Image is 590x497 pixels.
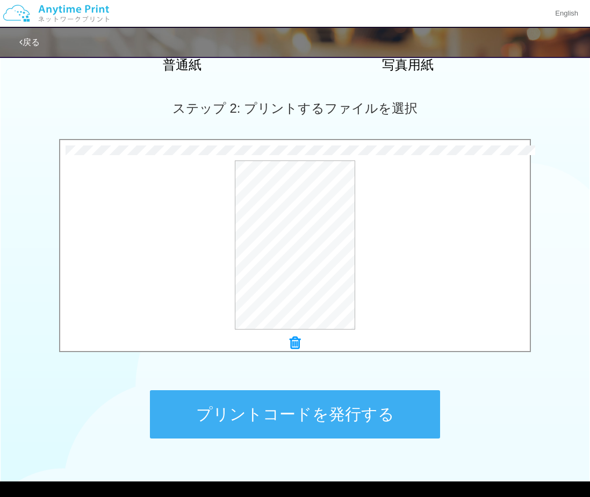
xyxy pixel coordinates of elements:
[19,38,40,47] a: 戻る
[314,58,502,72] h2: 写真用紙
[88,58,276,72] h2: 普通紙
[172,101,418,115] span: ステップ 2: プリントするファイルを選択
[150,390,440,438] button: プリントコードを発行する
